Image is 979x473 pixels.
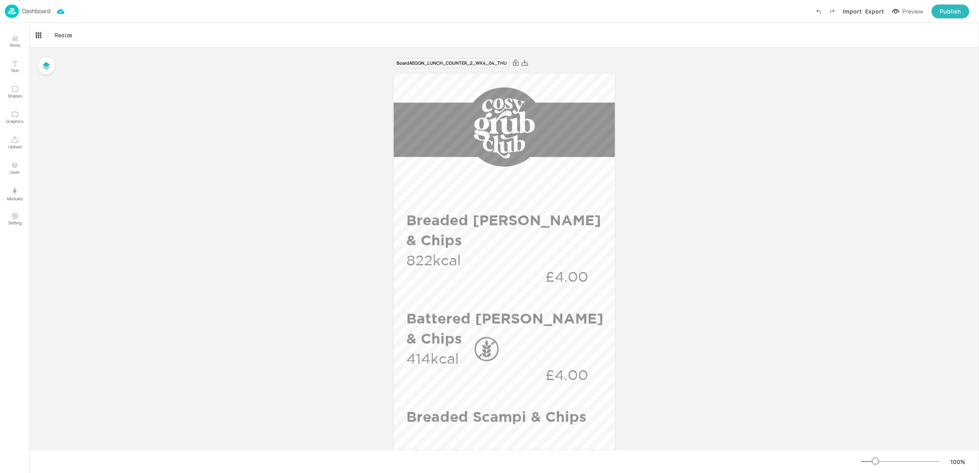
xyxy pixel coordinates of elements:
[811,5,825,18] label: Undo (Ctrl + Z)
[545,367,588,382] span: £4.00
[406,212,601,248] span: Breaded [PERSON_NAME] & Chips
[887,5,928,18] button: Preview
[22,8,50,14] p: Dashboard
[406,449,458,464] span: 519kcal
[931,5,969,18] button: Publish
[865,7,884,16] div: Export
[902,7,923,16] div: Preview
[545,269,588,284] span: £4.00
[394,58,510,69] div: Board AEGON_LUNCH_COUNTER_2_WK4_04_THU
[843,7,862,16] div: Import
[406,252,461,268] span: 822kcal
[406,351,459,366] span: 414kcal
[53,31,74,39] span: Resize
[406,408,587,425] span: Breaded Scampi & Chips
[948,457,968,466] div: 100 %
[940,7,961,16] div: Publish
[5,5,19,18] img: logo-86c26b7e.jpg
[406,310,603,346] span: Battered [PERSON_NAME] & Chips
[825,5,839,18] label: Redo (Ctrl + Y)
